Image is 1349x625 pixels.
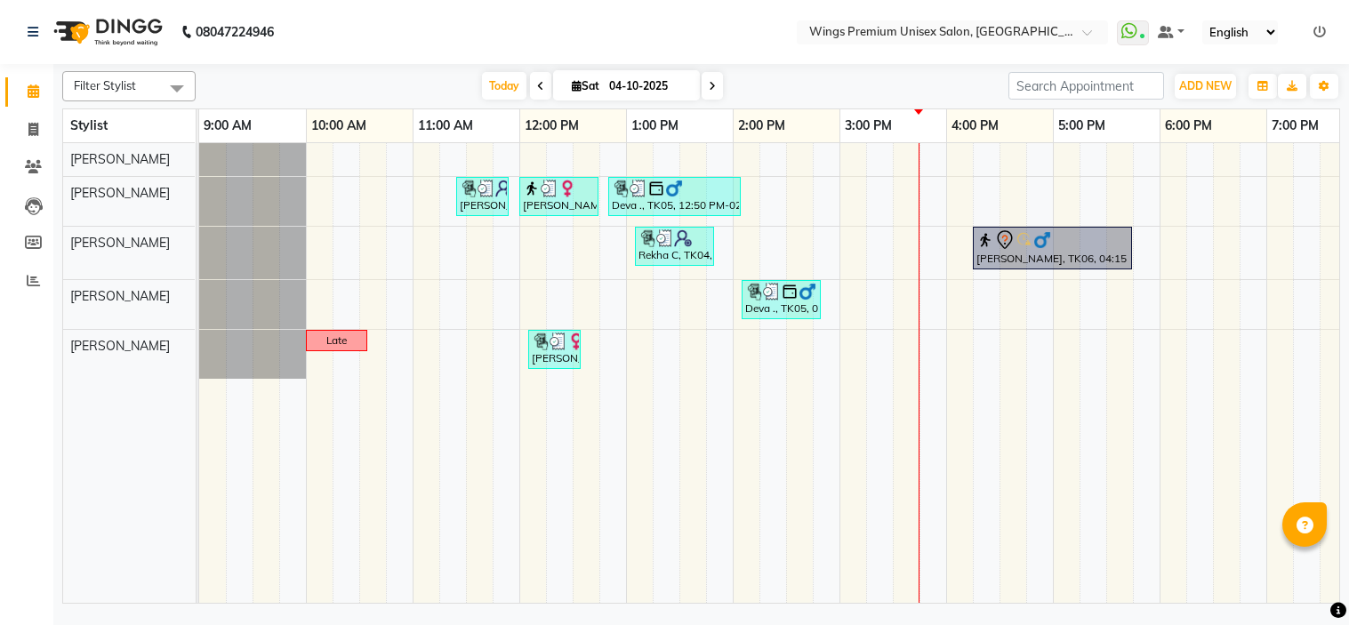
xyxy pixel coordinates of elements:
input: Search Appointment [1008,72,1164,100]
a: 11:00 AM [414,113,478,139]
a: 7:00 PM [1267,113,1323,139]
a: 5:00 PM [1054,113,1110,139]
span: Sat [567,79,604,92]
div: Deva ., TK05, 12:50 PM-02:05 PM, Hair Cut - [DEMOGRAPHIC_DATA] (Wash & Styling - Hair Styling - 3... [610,180,739,213]
a: 3:00 PM [840,113,896,139]
div: [PERSON_NAME], TK06, 04:15 PM-05:45 PM, Natural Root Touch Up - 2 Inches - Hair Colors [975,229,1130,267]
div: [PERSON_NAME], TK02, 12:00 PM-12:45 PM, Hair Cut - [DEMOGRAPHIC_DATA] (Wash & Styling) - Hair Sty... [521,180,597,213]
div: Late [326,333,347,349]
a: 6:00 PM [1160,113,1217,139]
button: ADD NEW [1175,74,1236,99]
a: 2:00 PM [734,113,790,139]
div: [PERSON_NAME], TK01, 11:25 AM-11:55 AM, Kids Hair Cut - Boy (Without Wash) - Hair Styling - 4 [458,180,507,213]
span: Stylist [70,117,108,133]
span: [PERSON_NAME] [70,185,170,201]
a: 12:00 PM [520,113,583,139]
span: [PERSON_NAME] [70,235,170,251]
div: Rekha C, TK04, 01:05 PM-01:50 PM, Hair Cut - [DEMOGRAPHIC_DATA] (Wash & Styling) - Hair Styling - 1 [637,229,712,263]
div: [PERSON_NAME], TK03, 12:05 PM-12:35 PM, Forehead - THREADING,Eyebrow - THREADING [530,333,579,366]
span: [PERSON_NAME] [70,151,170,167]
span: [PERSON_NAME] [70,338,170,354]
b: 08047224946 [196,7,274,57]
a: 1:00 PM [627,113,683,139]
span: [PERSON_NAME] [70,288,170,304]
span: Today [482,72,526,100]
iframe: chat widget [1274,554,1331,607]
div: Deva ., TK05, 02:05 PM-02:50 PM, Foot Massage [743,283,819,317]
span: Filter Stylist [74,78,136,92]
a: 9:00 AM [199,113,256,139]
span: ADD NEW [1179,79,1232,92]
input: 2025-10-04 [604,73,693,100]
a: 4:00 PM [947,113,1003,139]
img: logo [45,7,167,57]
a: 10:00 AM [307,113,371,139]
